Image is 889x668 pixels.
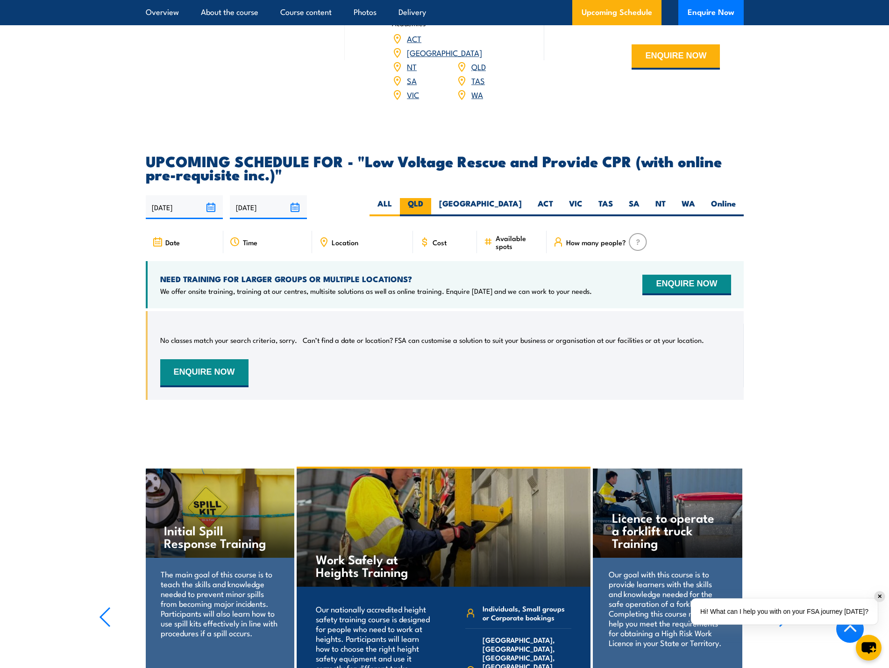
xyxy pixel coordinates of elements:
[483,604,571,622] span: Individuals, Small groups or Corporate bookings
[243,238,257,246] span: Time
[400,198,431,216] label: QLD
[407,47,482,58] a: [GEOGRAPHIC_DATA]
[471,75,485,86] a: TAS
[407,89,419,100] a: VIC
[561,198,590,216] label: VIC
[332,238,358,246] span: Location
[590,198,621,216] label: TAS
[160,359,249,387] button: ENQUIRE NOW
[674,198,703,216] label: WA
[407,33,421,44] a: ACT
[146,154,744,180] h2: UPCOMING SCHEDULE FOR - "Low Voltage Rescue and Provide CPR (with online pre-requisite inc.)"
[496,234,540,250] span: Available spots
[433,238,447,246] span: Cost
[647,198,674,216] label: NT
[471,89,483,100] a: WA
[165,238,180,246] span: Date
[642,275,731,295] button: ENQUIRE NOW
[160,286,592,296] p: We offer onsite training, training at our centres, multisite solutions as well as online training...
[303,335,704,345] p: Can’t find a date or location? FSA can customise a solution to suit your business or organisation...
[431,198,530,216] label: [GEOGRAPHIC_DATA]
[609,569,726,647] p: Our goal with this course is to provide learners with the skills and knowledge needed for the saf...
[612,511,723,549] h4: Licence to operate a forklift truck Training
[856,635,882,661] button: chat-button
[407,61,417,72] a: NT
[471,61,486,72] a: QLD
[407,75,417,86] a: SA
[370,198,400,216] label: ALL
[230,195,307,219] input: To date
[146,195,223,219] input: From date
[530,198,561,216] label: ACT
[566,238,626,246] span: How many people?
[164,524,275,549] h4: Initial Spill Response Training
[316,553,426,578] h4: Work Safely at Heights Training
[621,198,647,216] label: SA
[160,335,297,345] p: No classes match your search criteria, sorry.
[161,569,278,638] p: The main goal of this course is to teach the skills and knowledge needed to prevent minor spills ...
[160,274,592,284] h4: NEED TRAINING FOR LARGER GROUPS OR MULTIPLE LOCATIONS?
[875,591,885,602] div: ✕
[632,44,720,70] button: ENQUIRE NOW
[691,598,878,625] div: Hi! What can I help you with on your FSA journey [DATE]?
[703,198,744,216] label: Online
